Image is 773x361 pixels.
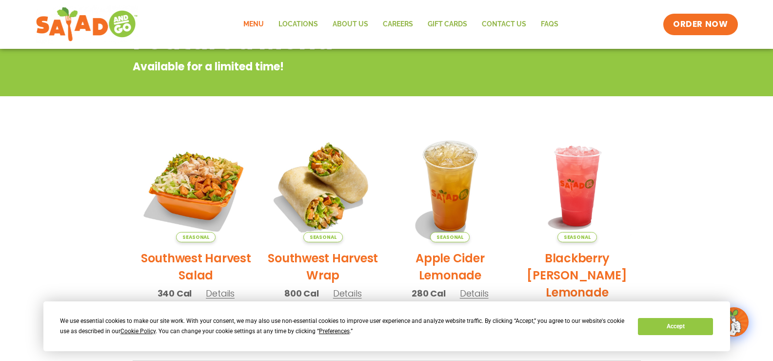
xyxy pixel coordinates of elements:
h2: Apple Cider Lemonade [394,250,507,284]
img: Product photo for Apple Cider Lemonade [394,129,507,242]
span: Seasonal [557,232,597,242]
h2: Blackberry [PERSON_NAME] Lemonade [521,250,634,301]
img: Product photo for Southwest Harvest Salad [140,129,253,242]
span: ORDER NOW [673,19,728,30]
div: Cookie Consent Prompt [43,301,730,351]
span: Preferences [319,328,350,335]
img: Product photo for Southwest Harvest Wrap [267,129,379,242]
span: 800 Cal [284,287,319,300]
a: Locations [271,13,325,36]
a: Careers [376,13,420,36]
span: Details [333,287,362,299]
span: Seasonal [176,232,216,242]
p: Available for a limited time! [133,59,562,75]
a: Menu [236,13,271,36]
a: About Us [325,13,376,36]
span: Seasonal [303,232,343,242]
span: 340 Cal [158,287,192,300]
span: Details [206,287,235,299]
span: Details [460,287,489,299]
a: GIFT CARDS [420,13,475,36]
img: new-SAG-logo-768×292 [36,5,139,44]
a: Contact Us [475,13,534,36]
a: FAQs [534,13,566,36]
span: Seasonal [430,232,470,242]
span: 280 Cal [412,287,446,300]
h2: Southwest Harvest Wrap [267,250,379,284]
img: Product photo for Blackberry Bramble Lemonade [521,129,634,242]
h2: Southwest Harvest Salad [140,250,253,284]
span: Cookie Policy [120,328,156,335]
button: Accept [638,318,713,335]
a: ORDER NOW [663,14,737,35]
div: We use essential cookies to make our site work. With your consent, we may also use non-essential ... [60,316,626,337]
nav: Menu [236,13,566,36]
img: wpChatIcon [720,308,748,336]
